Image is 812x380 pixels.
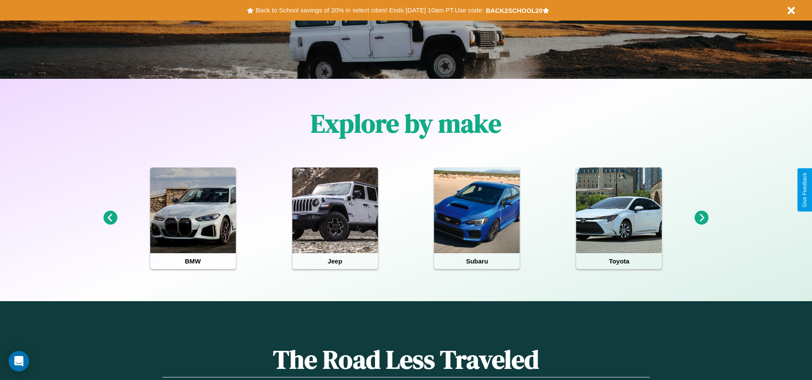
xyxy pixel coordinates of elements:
[162,342,649,377] h1: The Road Less Traveled
[802,173,808,207] div: Give Feedback
[150,253,236,269] h4: BMW
[292,253,378,269] h4: Jeep
[253,4,485,16] button: Back to School savings of 20% in select cities! Ends [DATE] 10am PT.Use code:
[9,351,29,371] div: Open Intercom Messenger
[311,106,501,141] h1: Explore by make
[434,253,520,269] h4: Subaru
[576,253,662,269] h4: Toyota
[486,7,543,14] b: BACK2SCHOOL20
